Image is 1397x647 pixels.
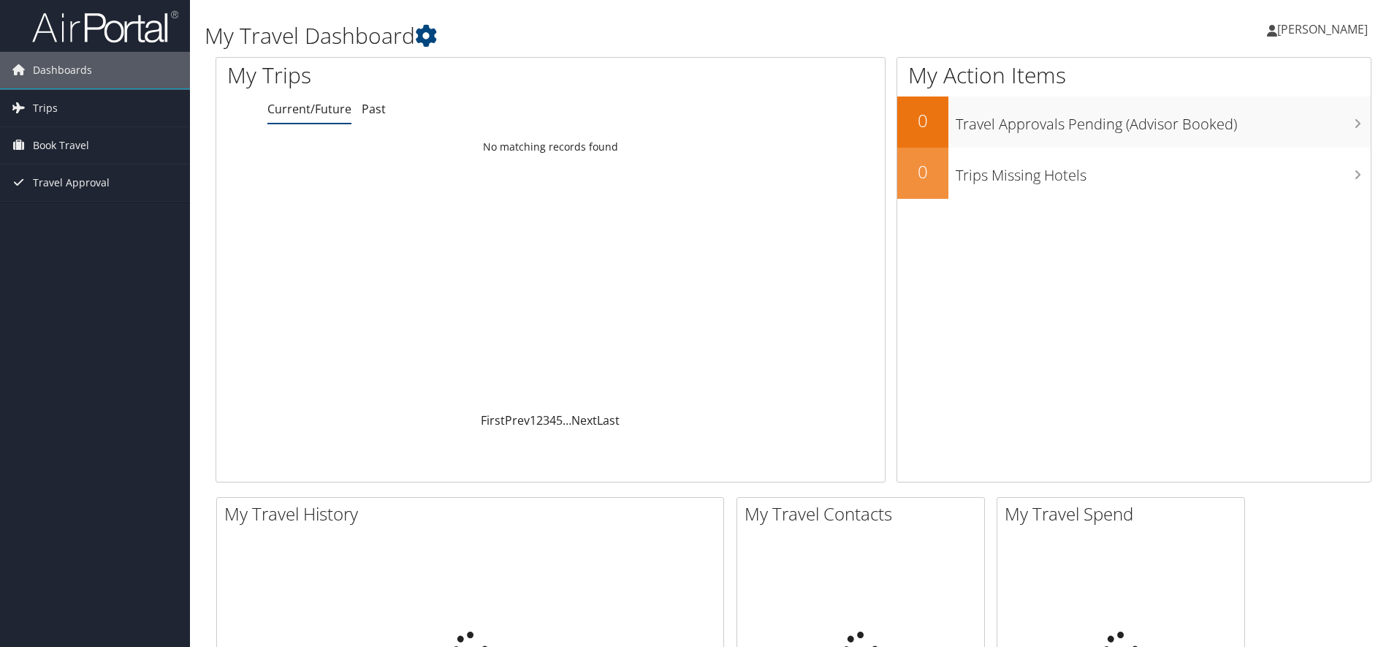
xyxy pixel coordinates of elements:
span: … [563,412,571,428]
img: airportal-logo.png [32,10,178,44]
a: 2 [536,412,543,428]
a: 4 [549,412,556,428]
a: [PERSON_NAME] [1267,7,1382,51]
span: [PERSON_NAME] [1277,21,1368,37]
h1: My Action Items [897,60,1371,91]
h3: Trips Missing Hotels [956,158,1371,186]
h2: 0 [897,159,948,184]
a: Past [362,101,386,117]
td: No matching records found [216,134,885,160]
a: Prev [505,412,530,428]
h1: My Travel Dashboard [205,20,990,51]
h2: My Travel Spend [1005,502,1244,526]
a: First [481,412,505,428]
h2: My Travel History [224,502,723,526]
a: Last [597,412,620,428]
span: Dashboards [33,52,92,88]
a: 5 [556,412,563,428]
a: 1 [530,412,536,428]
a: 0Trips Missing Hotels [897,148,1371,199]
a: 3 [543,412,549,428]
a: Current/Future [267,101,351,117]
h2: My Travel Contacts [745,502,984,526]
h1: My Trips [227,60,595,91]
a: Next [571,412,597,428]
span: Travel Approval [33,164,110,201]
h3: Travel Approvals Pending (Advisor Booked) [956,107,1371,135]
h2: 0 [897,108,948,133]
a: 0Travel Approvals Pending (Advisor Booked) [897,97,1371,148]
span: Book Travel [33,127,89,164]
span: Trips [33,90,58,126]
